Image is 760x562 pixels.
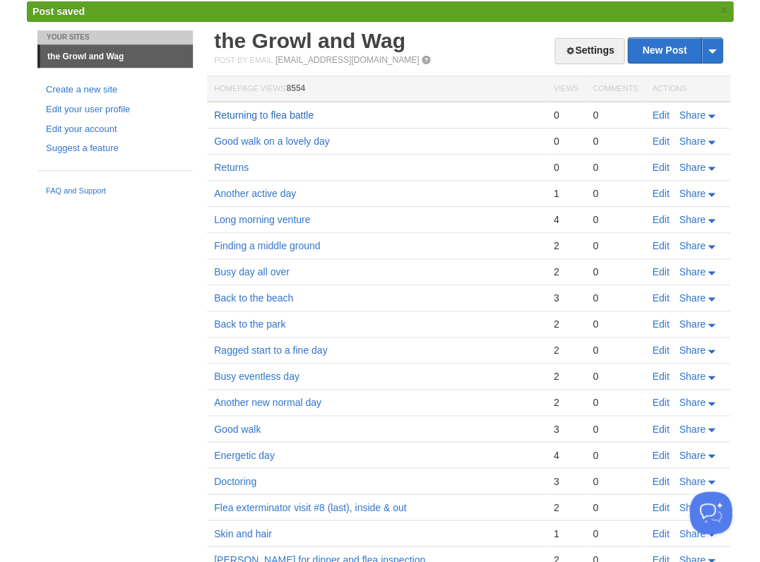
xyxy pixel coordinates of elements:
[679,449,705,460] span: Share
[652,423,669,434] a: Edit
[717,1,730,19] a: ×
[652,397,669,408] a: Edit
[652,266,669,277] a: Edit
[679,501,705,513] span: Share
[593,135,638,148] div: 0
[46,83,184,97] a: Create a new site
[652,109,669,121] a: Edit
[214,371,299,382] a: Busy eventless day
[679,188,705,199] span: Share
[553,265,578,278] div: 2
[652,371,669,382] a: Edit
[593,370,638,383] div: 0
[275,55,419,65] a: [EMAIL_ADDRESS][DOMAIN_NAME]
[214,214,310,225] a: Long morning venture
[46,185,184,198] a: FAQ and Support
[593,527,638,539] div: 0
[553,239,578,252] div: 2
[593,161,638,174] div: 0
[689,491,732,534] iframe: Help Scout Beacon - Open
[214,109,314,121] a: Returning to flea battle
[679,214,705,225] span: Share
[593,213,638,226] div: 0
[679,266,705,277] span: Share
[679,397,705,408] span: Share
[593,448,638,461] div: 0
[679,527,705,539] span: Share
[286,83,305,93] span: 8554
[593,501,638,513] div: 0
[553,448,578,461] div: 4
[593,422,638,435] div: 0
[652,449,669,460] a: Edit
[679,345,705,356] span: Share
[214,475,256,486] a: Doctoring
[553,161,578,174] div: 0
[207,76,546,102] th: Homepage Views
[652,345,669,356] a: Edit
[652,240,669,251] a: Edit
[553,344,578,357] div: 2
[679,423,705,434] span: Share
[214,188,296,199] a: Another active day
[214,501,406,513] a: Flea exterminator visit #8 (last), inside & out
[679,318,705,330] span: Share
[214,318,285,330] a: Back to the park
[652,214,669,225] a: Edit
[553,187,578,200] div: 1
[652,318,669,330] a: Edit
[214,136,329,147] a: Good walk on a lovely day
[628,38,722,63] a: New Post
[586,76,645,102] th: Comments
[553,318,578,330] div: 2
[652,188,669,199] a: Edit
[679,109,705,121] span: Share
[652,292,669,304] a: Edit
[553,396,578,409] div: 2
[214,527,272,539] a: Skin and hair
[593,109,638,121] div: 0
[679,240,705,251] span: Share
[652,475,669,486] a: Edit
[652,501,669,513] a: Edit
[679,475,705,486] span: Share
[214,292,293,304] a: Back to the beach
[554,38,624,64] a: Settings
[593,474,638,487] div: 0
[214,240,320,251] a: Finding a middle ground
[46,141,184,156] a: Suggest a feature
[214,29,405,52] a: the Growl and Wag
[679,371,705,382] span: Share
[645,76,730,102] th: Actions
[214,449,275,460] a: Energetic day
[40,45,193,68] a: the Growl and Wag
[37,30,193,44] li: Your Sites
[652,136,669,147] a: Edit
[553,474,578,487] div: 3
[46,122,184,137] a: Edit your account
[214,266,290,277] a: Busy day all over
[593,187,638,200] div: 0
[679,136,705,147] span: Share
[553,527,578,539] div: 1
[553,292,578,304] div: 3
[652,527,669,539] a: Edit
[593,318,638,330] div: 0
[652,162,669,173] a: Edit
[593,292,638,304] div: 0
[553,109,578,121] div: 0
[593,344,638,357] div: 0
[593,239,638,252] div: 0
[214,56,273,64] span: Post by Email
[679,292,705,304] span: Share
[546,76,585,102] th: Views
[679,162,705,173] span: Share
[593,396,638,409] div: 0
[553,422,578,435] div: 3
[593,265,638,278] div: 0
[214,162,249,173] a: Returns
[553,370,578,383] div: 2
[214,345,327,356] a: Ragged start to a fine day
[214,423,261,434] a: Good walk
[214,397,321,408] a: Another new normal day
